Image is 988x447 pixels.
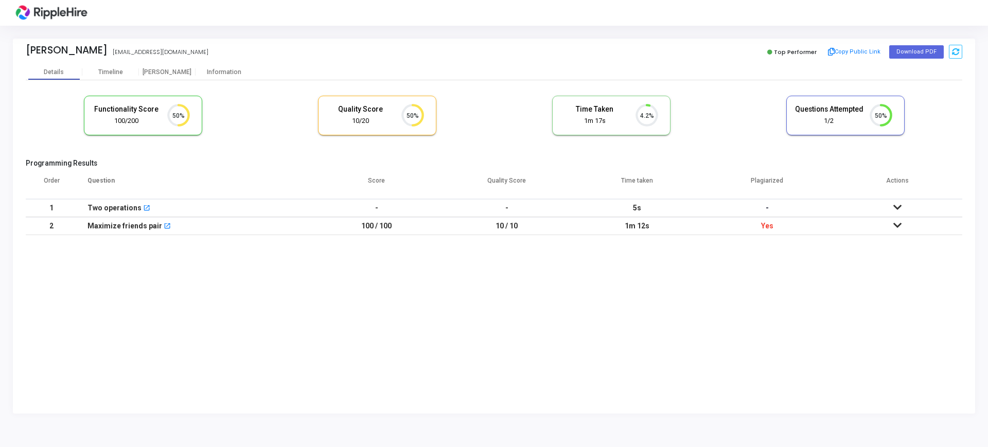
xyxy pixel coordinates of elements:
[766,204,769,212] span: -
[560,105,629,114] h5: Time Taken
[92,116,161,126] div: 100/200
[761,222,773,230] span: Yes
[87,200,142,217] div: Two operations
[572,217,702,235] td: 1m 12s
[572,199,702,217] td: 5s
[560,116,629,126] div: 1m 17s
[26,170,77,199] th: Order
[442,170,572,199] th: Quality Score
[572,170,702,199] th: Time taken
[143,205,150,212] mat-icon: open_in_new
[26,199,77,217] td: 1
[139,68,196,76] div: [PERSON_NAME]
[326,116,395,126] div: 10/20
[889,45,944,59] button: Download PDF
[311,170,442,199] th: Score
[26,217,77,235] td: 2
[13,3,90,23] img: logo
[442,199,572,217] td: -
[311,217,442,235] td: 100 / 100
[26,44,108,56] div: [PERSON_NAME]
[326,105,395,114] h5: Quality Score
[795,105,863,114] h5: Questions Attempted
[113,48,208,57] div: [EMAIL_ADDRESS][DOMAIN_NAME]
[98,68,123,76] div: Timeline
[832,170,962,199] th: Actions
[442,217,572,235] td: 10 / 10
[311,199,442,217] td: -
[92,105,161,114] h5: Functionality Score
[164,223,171,230] mat-icon: open_in_new
[77,170,311,199] th: Question
[26,159,962,168] h5: Programming Results
[196,68,252,76] div: Information
[825,44,884,60] button: Copy Public Link
[87,218,162,235] div: Maximize friends pair
[774,48,817,56] span: Top Performer
[702,170,832,199] th: Plagiarized
[44,68,64,76] div: Details
[795,116,863,126] div: 1/2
